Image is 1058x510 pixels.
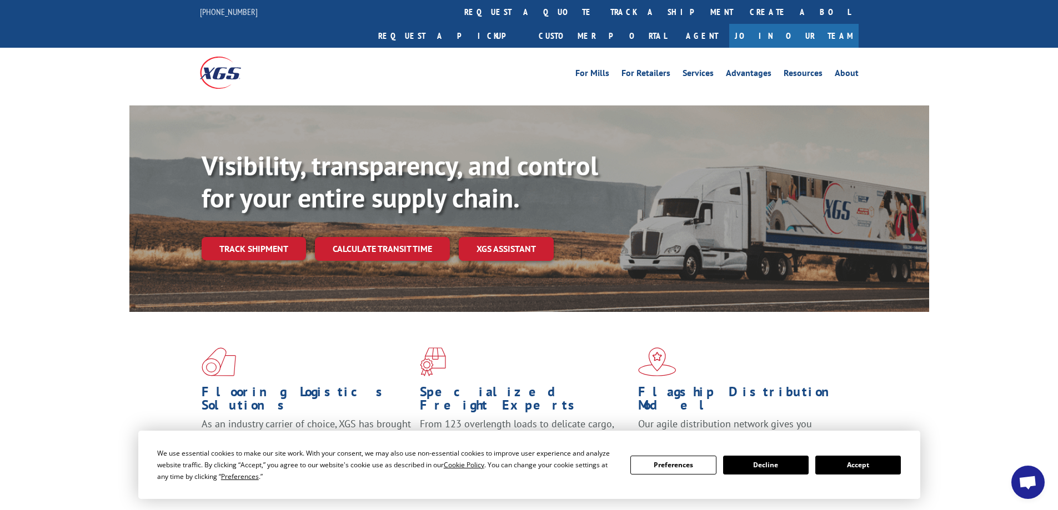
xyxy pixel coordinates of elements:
[726,69,771,81] a: Advantages
[221,472,259,481] span: Preferences
[459,237,554,261] a: XGS ASSISTANT
[420,385,630,417] h1: Specialized Freight Experts
[420,347,446,376] img: xgs-icon-focused-on-flooring-red
[575,69,609,81] a: For Mills
[638,385,848,417] h1: Flagship Distribution Model
[138,431,920,499] div: Cookie Consent Prompt
[815,456,901,474] button: Accept
[202,385,412,417] h1: Flooring Logistics Solutions
[315,237,450,261] a: Calculate transit time
[202,347,236,376] img: xgs-icon-total-supply-chain-intelligence-red
[638,417,843,443] span: Our agile distribution network gives you nationwide inventory management on demand.
[370,24,530,48] a: Request a pickup
[638,347,676,376] img: xgs-icon-flagship-distribution-model-red
[729,24,859,48] a: Join Our Team
[157,447,617,482] div: We use essential cookies to make our site work. With your consent, we may also use non-essential ...
[200,6,258,17] a: [PHONE_NUMBER]
[444,460,484,469] span: Cookie Policy
[683,69,714,81] a: Services
[621,69,670,81] a: For Retailers
[530,24,675,48] a: Customer Portal
[202,237,306,260] a: Track shipment
[420,417,630,467] p: From 123 overlength loads to delicate cargo, our experienced staff knows the best way to move you...
[630,456,716,474] button: Preferences
[675,24,729,48] a: Agent
[1011,466,1045,499] div: Open chat
[202,417,411,457] span: As an industry carrier of choice, XGS has brought innovation and dedication to flooring logistics...
[784,69,823,81] a: Resources
[202,148,598,215] b: Visibility, transparency, and control for your entire supply chain.
[723,456,809,474] button: Decline
[835,69,859,81] a: About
